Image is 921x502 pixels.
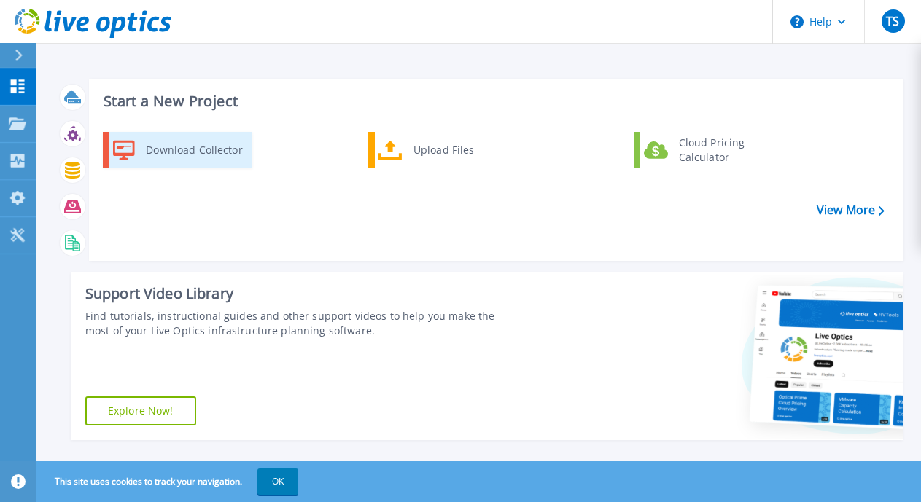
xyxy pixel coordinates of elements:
div: Support Video Library [85,284,518,303]
div: Cloud Pricing Calculator [672,136,780,165]
a: Upload Files [368,132,518,168]
div: Download Collector [139,136,249,165]
h3: Start a New Project [104,93,884,109]
span: TS [886,15,899,27]
span: This site uses cookies to track your navigation. [40,468,298,495]
div: Upload Files [406,136,514,165]
a: Explore Now! [85,396,196,425]
a: Download Collector [103,132,252,168]
a: Cloud Pricing Calculator [634,132,783,168]
div: Find tutorials, instructional guides and other support videos to help you make the most of your L... [85,309,518,338]
a: View More [817,203,885,217]
button: OK [257,468,298,495]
